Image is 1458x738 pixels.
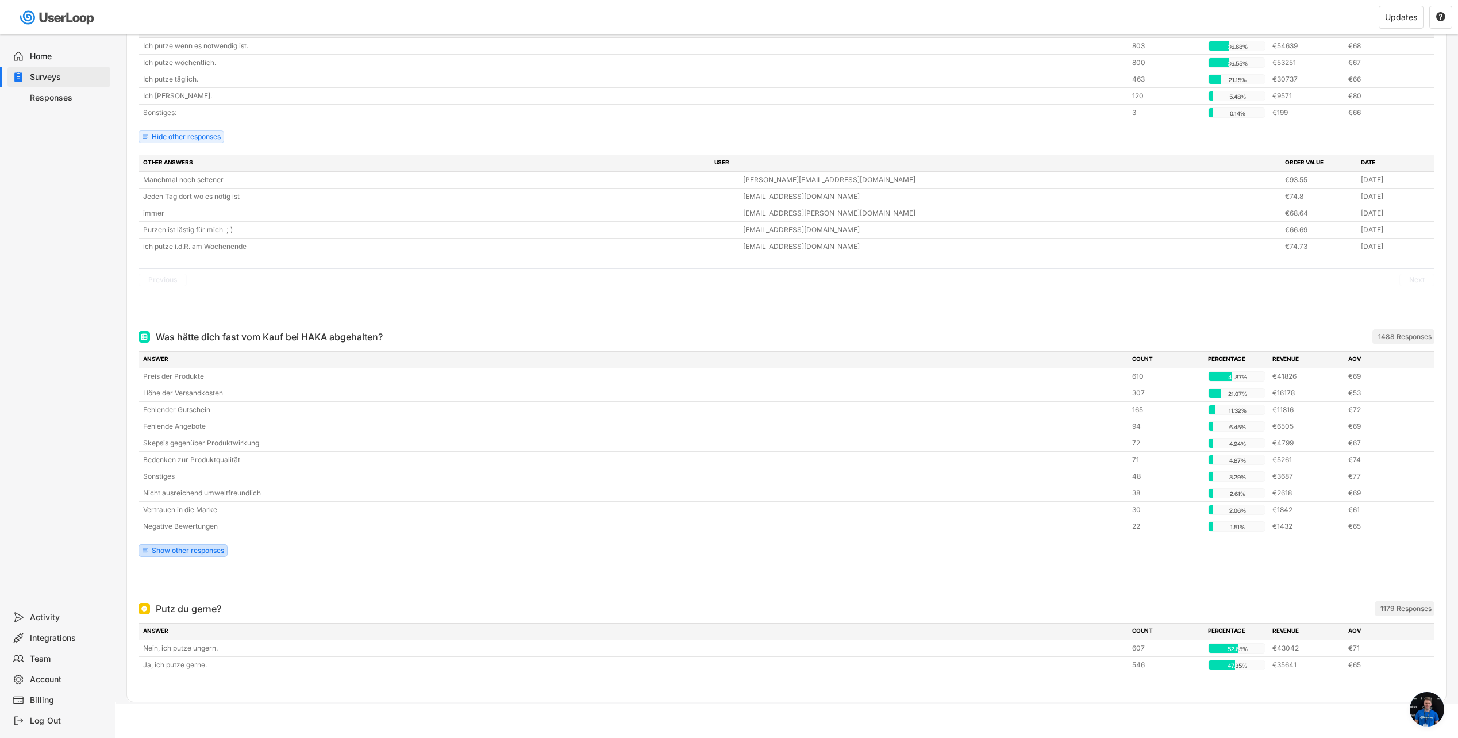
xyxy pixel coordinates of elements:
button:  [1436,12,1446,22]
div: Home [30,51,106,62]
div: USER [714,158,1279,168]
div: 463 [1132,74,1201,84]
div: 21.15% [1211,75,1264,85]
div: €66 [1348,74,1417,84]
div: 3.29% [1211,472,1264,482]
div: 72 [1132,438,1201,448]
div: 610 [1132,371,1201,382]
div: Preis der Produkte [143,371,1125,382]
div: €9571 [1272,91,1341,101]
div: €74.73 [1285,241,1354,252]
img: Single Select [141,605,148,612]
div: Putz du gerne? ⁠ [156,602,224,616]
div: immer [143,208,736,218]
div: 21.07% [1211,389,1264,399]
div: Team [30,654,106,664]
div: 6.45% [1211,422,1264,432]
div: Negative Bewertungen [143,521,1125,532]
div: 3 [1132,107,1201,118]
div: €80 [1348,91,1417,101]
div: COUNT [1132,355,1201,365]
div: Hide other responses [152,133,221,140]
div: €77 [1348,471,1417,482]
div: Sonstiges [143,471,1125,482]
div: 47.35% [1211,660,1264,671]
div: 4.87% [1211,455,1264,466]
div: €35641 [1272,660,1341,670]
div: Was hätte dich fast vom Kauf bei HAKA abgehalten? [156,330,383,344]
div: 36.55% [1211,58,1264,68]
div: Billing [30,695,106,706]
div: Log Out [30,716,106,727]
div: €61 [1348,505,1417,515]
div: €65 [1348,660,1417,670]
div: COUNT [1132,626,1201,637]
div: 2.06% [1211,505,1264,516]
div: DATE [1361,158,1430,168]
div: €4799 [1272,438,1341,448]
div: Jeden Tag dort wo es nötig ist [143,191,736,202]
text:  [1436,11,1445,22]
div: 71 [1132,455,1201,465]
div: €69 [1348,488,1417,498]
div: 22 [1132,521,1201,532]
div: Ich putze täglich. [143,74,1125,84]
div: [EMAIL_ADDRESS][DOMAIN_NAME] [743,191,1279,202]
div: €67 [1348,57,1417,68]
div: 38 [1132,488,1201,498]
div: 36.68% [1211,41,1264,52]
div: €43042 [1272,643,1341,654]
div: 48 [1132,471,1201,482]
img: Multi Select [141,333,148,340]
div: €53251 [1272,57,1341,68]
div: Vertrauen in die Marke [143,505,1125,515]
div: 120 [1132,91,1201,101]
div: ANSWER [143,626,1125,637]
div: Show other responses [152,547,224,554]
div: 11.32% [1211,405,1264,416]
div: Putzen ist lästig für mich ; ) [143,225,736,235]
div: [DATE] [1361,241,1430,252]
div: Ich putze wöchentlich. [143,57,1125,68]
div: €1432 [1272,521,1341,532]
div: Activity [30,612,106,623]
div: ORDER VALUE [1285,158,1354,168]
div: ANSWER [143,355,1125,365]
div: Chat öffnen [1410,692,1444,727]
div: [PERSON_NAME][EMAIL_ADDRESS][DOMAIN_NAME] [743,175,1279,185]
div: Ja, ich putze gerne. [143,660,1125,670]
div: €74.8 [1285,191,1354,202]
div: Integrations [30,633,106,644]
div: €5261 [1272,455,1341,465]
div: Surveys [30,72,106,83]
div: 803 [1132,41,1201,51]
div: Nicht ausreichend umweltfreundlich [143,488,1125,498]
button: Previous [139,274,187,286]
div: 2.61% [1211,489,1264,499]
div: Fehlender Gutschein [143,405,1125,415]
div: PERCENTAGE [1208,355,1265,365]
div: €2618 [1272,488,1341,498]
div: 94 [1132,421,1201,432]
div: €68.64 [1285,208,1354,218]
div: Manchmal noch seltener [143,175,736,185]
div: 307 [1132,388,1201,398]
div: Sonstiges: [143,107,1125,118]
div: €3687 [1272,471,1341,482]
div: €66 [1348,107,1417,118]
div: Skepsis gegenüber Produktwirkung [143,438,1125,448]
div: 41.87% [1211,372,1264,382]
div: 0.14% [1211,108,1264,118]
div: €72 [1348,405,1417,415]
div: PERCENTAGE [1208,626,1265,637]
div: 4.94% [1211,439,1264,449]
div: 5.48% [1211,91,1264,102]
div: AOV [1348,626,1417,637]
